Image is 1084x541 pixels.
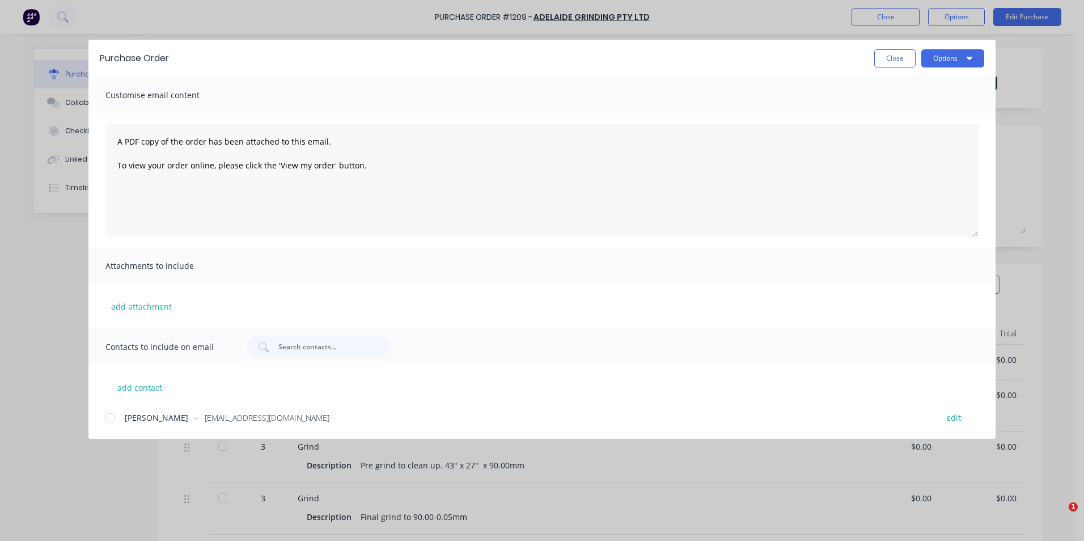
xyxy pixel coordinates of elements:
button: add attachment [105,298,177,315]
iframe: Intercom live chat [1045,502,1073,530]
button: Close [874,49,916,67]
button: Options [921,49,984,67]
span: Contacts to include on email [105,339,230,355]
button: add contact [105,379,173,396]
button: edit [939,409,968,425]
span: [PERSON_NAME] [125,412,188,424]
span: [EMAIL_ADDRESS][DOMAIN_NAME] [205,412,329,424]
textarea: A PDF copy of the order has been attached to this email. To view your order online, please click ... [105,124,979,237]
div: Purchase Order [100,52,169,65]
span: Attachments to include [105,258,230,274]
span: Customise email content [105,87,230,103]
input: Search contacts... [277,341,371,353]
span: - [195,412,198,424]
span: 1 [1069,502,1078,512]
